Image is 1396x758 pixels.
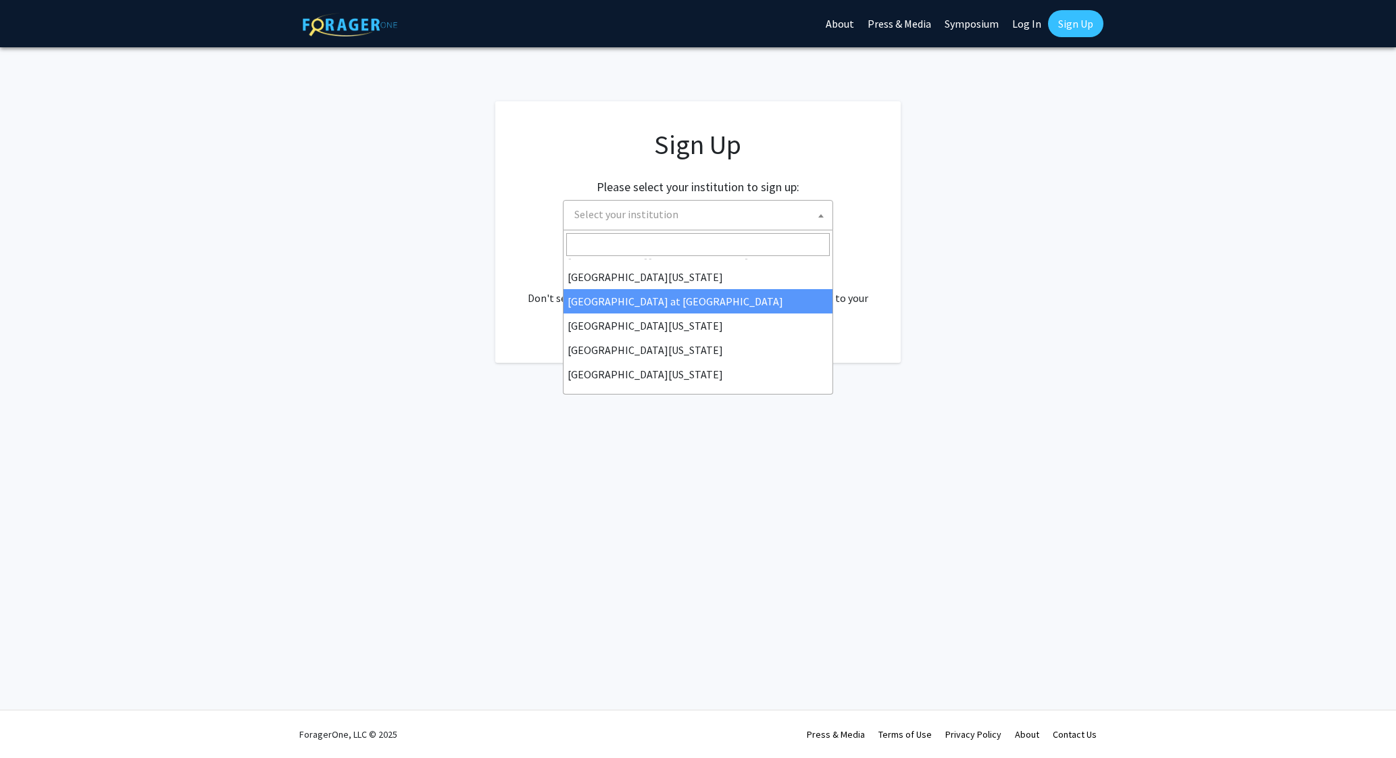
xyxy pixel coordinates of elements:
li: [PERSON_NAME][GEOGRAPHIC_DATA] [564,386,832,411]
span: Select your institution [563,200,833,230]
iframe: Chat [10,697,57,748]
li: [GEOGRAPHIC_DATA][US_STATE] [564,265,832,289]
a: Sign Up [1048,10,1103,37]
div: Already have an account? . Don't see your institution? about bringing ForagerOne to your institut... [522,257,874,322]
h2: Please select your institution to sign up: [597,180,799,195]
a: Contact Us [1053,728,1097,740]
div: ForagerOne, LLC © 2025 [299,711,397,758]
a: Press & Media [807,728,865,740]
h1: Sign Up [522,128,874,161]
a: About [1015,728,1039,740]
img: ForagerOne Logo [303,13,397,36]
a: Privacy Policy [945,728,1001,740]
span: Select your institution [574,207,678,221]
li: [GEOGRAPHIC_DATA][US_STATE] [564,362,832,386]
input: Search [566,233,830,256]
li: [GEOGRAPHIC_DATA][US_STATE] [564,313,832,338]
li: [GEOGRAPHIC_DATA] at [GEOGRAPHIC_DATA] [564,289,832,313]
a: Terms of Use [878,728,932,740]
span: Select your institution [569,201,832,228]
li: [GEOGRAPHIC_DATA][US_STATE] [564,338,832,362]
